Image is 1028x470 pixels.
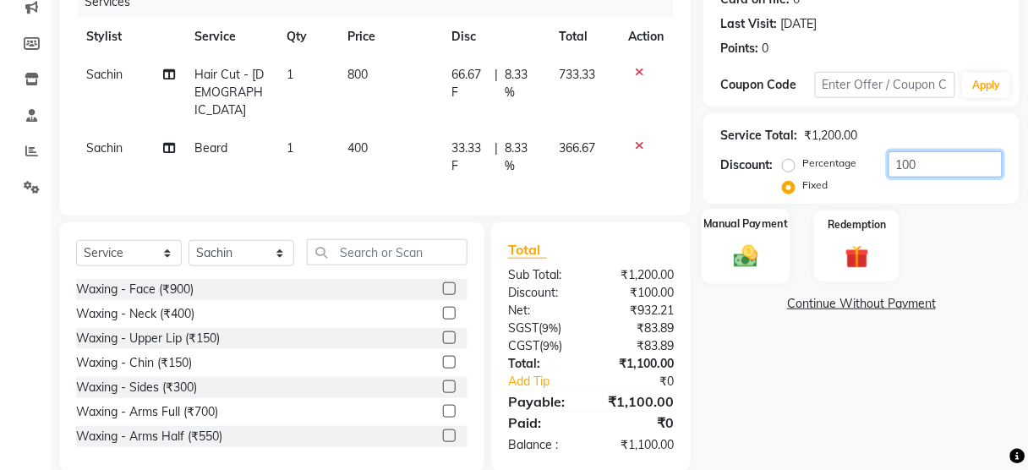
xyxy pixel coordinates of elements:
label: Redemption [828,217,886,232]
div: Points: [720,40,758,57]
div: Coupon Code [720,76,814,94]
a: Add Tip [495,373,607,391]
th: Service [185,18,277,56]
span: Total [508,241,547,259]
span: Sachin [86,140,123,156]
th: Total [549,18,618,56]
span: 8.33 % [506,66,539,101]
div: Waxing - Upper Lip (₹150) [76,330,220,347]
div: Service Total: [720,127,797,145]
div: Waxing - Arms Half (₹550) [76,428,222,445]
th: Disc [442,18,549,56]
div: Balance : [495,436,591,454]
span: CGST [508,338,539,353]
div: 0 [762,40,768,57]
div: Waxing - Face (₹900) [76,281,194,298]
div: ( ) [495,320,591,337]
input: Enter Offer / Coupon Code [815,72,956,98]
div: ₹83.89 [591,320,686,337]
div: Sub Total: [495,266,591,284]
span: 33.33 F [452,139,489,175]
span: 1 [287,67,293,82]
label: Percentage [802,156,856,171]
button: Apply [962,73,1010,98]
span: | [495,139,499,175]
div: Discount: [720,156,773,174]
span: 9% [542,321,558,335]
div: Discount: [495,284,591,302]
span: 1 [287,140,293,156]
input: Search or Scan [307,239,468,265]
th: Action [618,18,674,56]
div: Waxing - Chin (₹150) [76,354,192,372]
img: _gift.svg [838,243,877,272]
a: Continue Without Payment [707,295,1016,313]
img: _cash.svg [726,242,766,271]
label: Manual Payment [704,216,789,232]
div: Net: [495,302,591,320]
div: Waxing - Neck (₹400) [76,305,194,323]
span: Hair Cut - [DEMOGRAPHIC_DATA] [195,67,265,117]
span: 66.67 F [452,66,489,101]
div: Payable: [495,391,591,412]
th: Stylist [76,18,185,56]
div: Waxing - Arms Full (₹700) [76,403,218,421]
span: SGST [508,320,539,336]
span: 9% [543,339,559,352]
div: ₹932.21 [591,302,686,320]
span: | [495,66,499,101]
div: ₹0 [591,413,686,433]
div: ₹0 [607,373,686,391]
div: Waxing - Sides (₹300) [76,379,197,396]
div: Paid: [495,413,591,433]
span: 800 [347,67,368,82]
div: ₹1,100.00 [591,355,686,373]
div: ₹1,200.00 [804,127,857,145]
span: Sachin [86,67,123,82]
label: Fixed [802,178,828,193]
span: Beard [195,140,228,156]
span: 366.67 [559,140,595,156]
span: 733.33 [559,67,595,82]
div: ₹1,200.00 [591,266,686,284]
div: ₹83.89 [591,337,686,355]
span: 400 [347,140,368,156]
th: Price [337,18,441,56]
span: 8.33 % [506,139,539,175]
div: ( ) [495,337,591,355]
div: Total: [495,355,591,373]
div: ₹1,100.00 [591,391,686,412]
div: Last Visit: [720,15,777,33]
div: ₹1,100.00 [591,436,686,454]
div: [DATE] [780,15,817,33]
div: ₹100.00 [591,284,686,302]
th: Qty [276,18,337,56]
